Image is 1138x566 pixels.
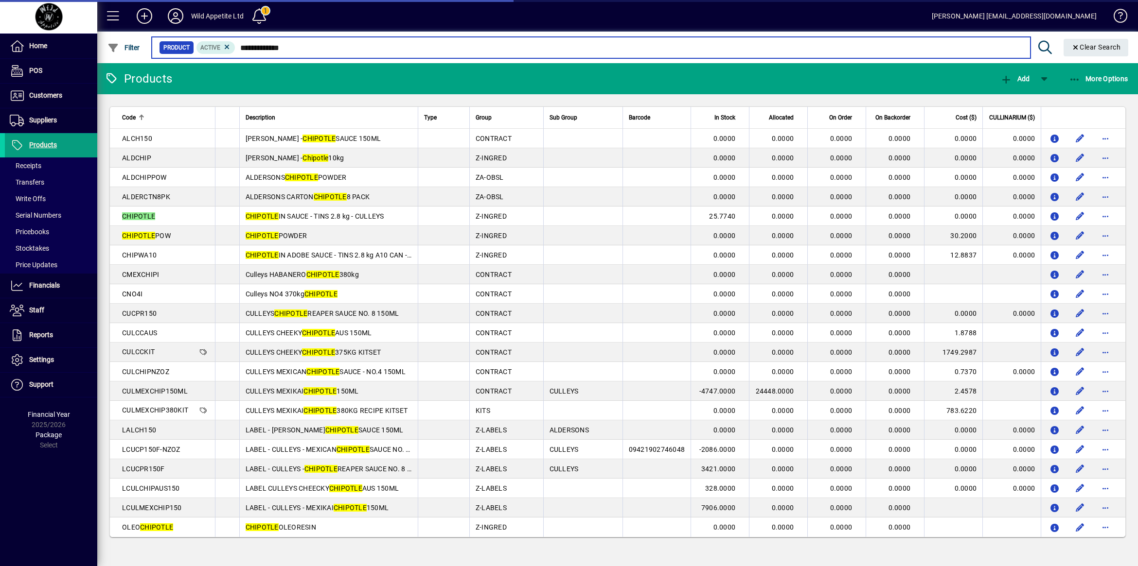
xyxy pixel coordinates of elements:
[5,108,97,133] a: Suppliers
[476,173,504,181] span: ZA-OBSL
[1072,247,1088,263] button: Edit
[302,135,336,142] em: CHIPOTLE
[830,193,853,201] span: 0.0000
[1071,43,1121,51] span: Clear Search
[697,112,744,123] div: In Stock
[476,407,490,414] span: KITS
[105,71,172,86] div: Products
[772,212,794,220] span: 0.0000
[1072,208,1088,224] button: Edit
[5,348,97,372] a: Settings
[246,212,279,220] em: CHIPOTLE
[550,387,579,395] span: CULLEYS
[889,407,911,414] span: 0.0000
[1072,403,1088,418] button: Edit
[1098,461,1113,477] button: More options
[5,240,97,257] a: Stocktakes
[303,387,337,395] em: CHIPOTLE
[1072,500,1088,515] button: Edit
[191,8,244,24] div: Wild Appetite Ltd
[924,206,982,226] td: 0.0000
[982,459,1041,479] td: 0.0000
[889,290,911,298] span: 0.0000
[122,387,188,395] span: CULMEXCHIP150ML
[476,387,512,395] span: CONTRACT
[122,426,156,434] span: LALCH150
[5,174,97,190] a: Transfers
[830,251,853,259] span: 0.0000
[122,135,152,142] span: ALCH150
[105,39,142,56] button: Filter
[830,368,853,376] span: 0.0000
[122,154,151,162] span: ALDCHIP
[889,426,911,434] span: 0.0000
[122,232,155,240] em: CHIPOTLE
[1098,519,1113,535] button: More options
[476,212,507,220] span: Z-INGRED
[982,440,1041,459] td: 0.0000
[314,193,347,201] em: CHIPOTLE
[713,135,736,142] span: 0.0000
[200,44,220,51] span: Active
[246,484,399,492] span: LABEL CULLEYS CHEECKY AUS 150ML
[5,323,97,347] a: Reports
[830,212,853,220] span: 0.0000
[29,141,57,149] span: Products
[889,173,911,181] span: 0.0000
[476,232,507,240] span: Z-INGRED
[713,368,736,376] span: 0.0000
[830,407,853,414] span: 0.0000
[302,329,335,337] em: CHIPOTLE
[713,154,736,162] span: 0.0000
[924,459,982,479] td: 0.0000
[956,112,977,123] span: Cost ($)
[772,135,794,142] span: 0.0000
[129,7,160,25] button: Add
[246,112,412,123] div: Description
[982,187,1041,206] td: 0.0000
[246,135,381,142] span: [PERSON_NAME] - SAUCE 150ML
[1072,442,1088,457] button: Edit
[476,309,512,317] span: CONTRACT
[122,251,157,259] span: CHIPWA10
[889,329,911,337] span: 0.0000
[755,112,802,123] div: Allocated
[714,112,735,123] span: In Stock
[1098,150,1113,166] button: More options
[713,329,736,337] span: 0.0000
[246,387,359,395] span: CULLEYS MEXIKAI 150ML
[830,290,853,298] span: 0.0000
[28,411,70,418] span: Financial Year
[889,135,911,142] span: 0.0000
[889,465,911,473] span: 0.0000
[1072,383,1088,399] button: Edit
[304,465,338,473] em: CHIPOTLE
[889,212,911,220] span: 0.0000
[10,244,49,252] span: Stocktakes
[1072,228,1088,243] button: Edit
[982,129,1041,148] td: 0.0000
[772,446,794,453] span: 0.0000
[246,309,399,317] span: CULLEYS REAPER SAUCE NO. 8 150ML
[1098,131,1113,146] button: More options
[1098,500,1113,515] button: More options
[29,356,54,363] span: Settings
[1072,344,1088,360] button: Edit
[122,271,159,278] span: CMEXCHIPI
[924,440,982,459] td: 0.0000
[246,154,344,162] span: [PERSON_NAME] - 10kg
[772,368,794,376] span: 0.0000
[476,465,507,473] span: Z-LABELS
[122,290,142,298] span: CNO4I
[772,290,794,298] span: 0.0000
[1106,2,1126,34] a: Knowledge Base
[713,271,736,278] span: 0.0000
[889,232,911,240] span: 0.0000
[889,271,911,278] span: 0.0000
[122,446,180,453] span: LCUCP150F-NZOZ
[476,112,537,123] div: Group
[29,306,44,314] span: Staff
[5,223,97,240] a: Pricebooks
[924,129,982,148] td: 0.0000
[29,116,57,124] span: Suppliers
